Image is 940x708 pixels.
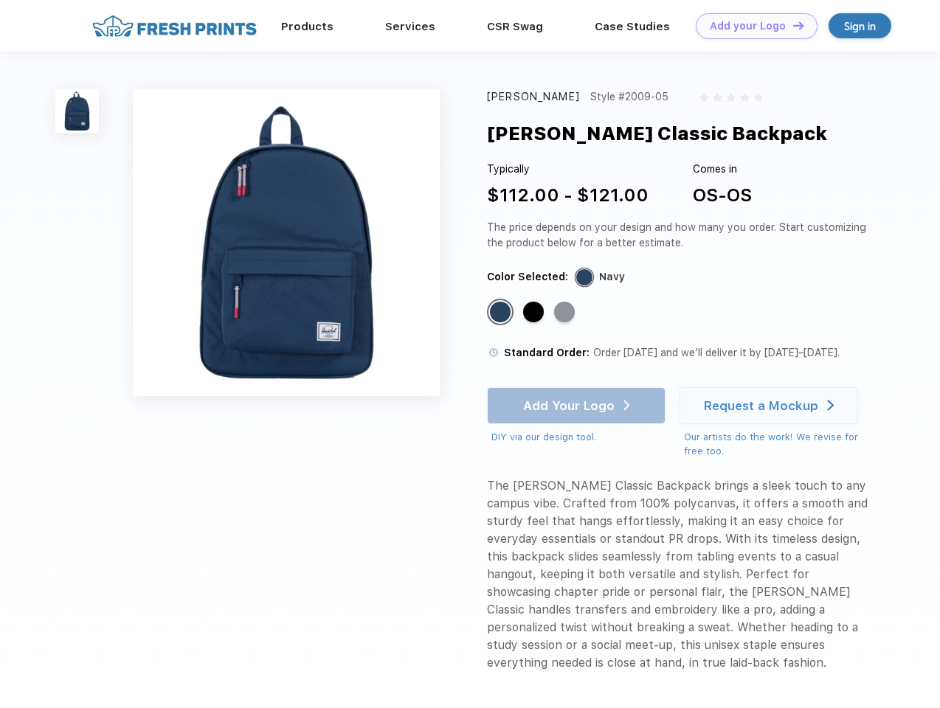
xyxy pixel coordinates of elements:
div: Raven Crosshatch [554,302,575,322]
a: Sign in [829,13,891,38]
img: standard order [487,346,500,359]
a: Products [281,20,334,33]
div: OS-OS [693,182,752,209]
img: gray_star.svg [727,93,736,102]
div: The price depends on your design and how many you order. Start customizing the product below for ... [487,220,872,251]
div: Add your Logo [710,20,786,32]
div: [PERSON_NAME] Classic Backpack [487,119,827,147]
img: fo%20logo%202.webp [88,13,261,39]
img: white arrow [827,400,834,411]
img: func=resize&h=640 [133,89,440,396]
div: $112.00 - $121.00 [487,182,649,209]
div: Color Selected: [487,269,568,285]
img: gray_star.svg [754,93,763,102]
span: Standard Order: [504,347,590,358]
div: Comes in [693,162,752,177]
div: [PERSON_NAME] [487,89,580,105]
div: Style #2009-05 [590,89,668,105]
div: The [PERSON_NAME] Classic Backpack brings a sleek touch to any campus vibe. Crafted from 100% pol... [487,477,872,672]
div: Our artists do the work! We revise for free too. [684,430,872,459]
div: Navy [490,302,511,322]
span: Order [DATE] and we’ll deliver it by [DATE]–[DATE]. [593,347,840,358]
div: Sign in [844,18,876,35]
img: gray_star.svg [699,93,708,102]
div: Typically [487,162,649,177]
div: Request a Mockup [704,398,818,413]
div: DIY via our design tool. [491,430,666,445]
div: Navy [599,269,625,285]
div: Black [523,302,544,322]
img: DT [793,21,804,29]
img: func=resize&h=100 [55,89,99,133]
img: gray_star.svg [740,93,749,102]
img: gray_star.svg [713,93,722,102]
